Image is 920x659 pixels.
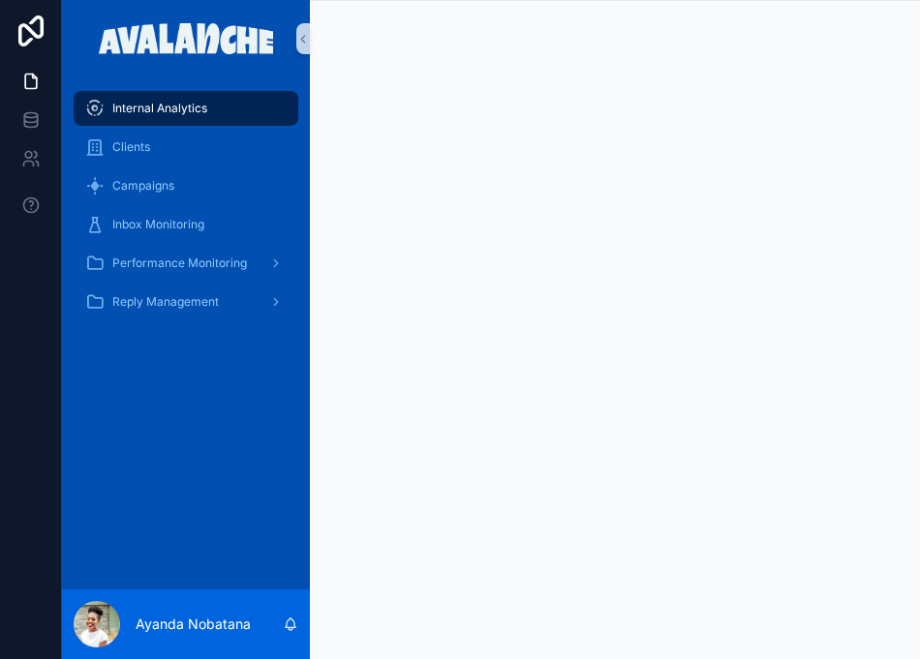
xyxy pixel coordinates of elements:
a: Campaigns [74,168,298,203]
span: Clients [112,139,150,155]
a: Performance Monitoring [74,246,298,281]
img: App logo [99,23,274,54]
a: Internal Analytics [74,91,298,126]
span: Campaigns [112,178,174,194]
span: Reply Management [112,294,219,310]
span: Performance Monitoring [112,255,247,271]
p: Ayanda Nobatana [136,614,251,634]
a: Clients [74,130,298,165]
span: Inbox Monitoring [112,217,204,232]
a: Reply Management [74,285,298,319]
a: Inbox Monitoring [74,207,298,242]
div: scrollable content [62,77,310,344]
span: Internal Analytics [112,101,207,116]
